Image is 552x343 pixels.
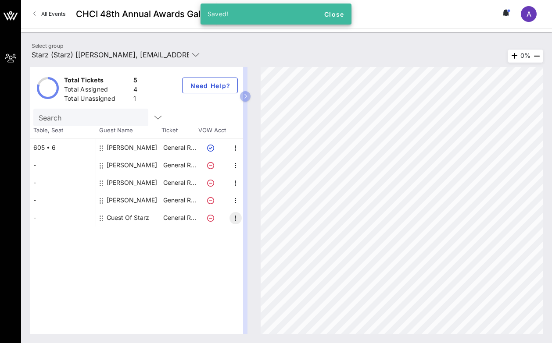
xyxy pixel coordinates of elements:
div: Daniella Sanchez [107,191,157,209]
div: Total Unassigned [64,94,130,105]
label: Select group [32,42,63,49]
div: 5 [133,76,137,87]
div: Total Assigned [64,85,130,96]
div: - [30,174,96,191]
div: 4 [133,85,137,96]
p: General R… [162,139,197,156]
div: Alexandria Duque [107,156,157,174]
span: All Events [41,11,65,17]
span: Close [323,11,344,18]
p: General R… [162,191,197,209]
p: General R… [162,156,197,174]
div: - [30,156,96,174]
button: Need Help? [182,78,238,93]
div: 1 [133,94,137,105]
div: - [30,209,96,226]
span: Table, Seat [30,126,96,135]
button: Close [320,6,348,22]
span: Saved! [208,10,229,18]
span: Guest Name [96,126,161,135]
span: VOW Acct [197,126,227,135]
span: A [527,10,531,18]
div: AJ Malicdem [107,139,157,156]
div: A [521,6,537,22]
div: Total Tickets [64,76,130,87]
div: - [30,191,96,209]
a: All Events [28,7,71,21]
span: Ticket [161,126,197,135]
span: CHCI 48th Annual Awards Gala [76,7,205,21]
div: Guest Of Starz [107,209,149,226]
div: Bryan Enriquez [107,174,157,191]
div: 0% [508,50,543,63]
span: Need Help? [190,82,230,89]
p: General R… [162,209,197,226]
div: 605 • 6 [30,139,96,156]
p: General R… [162,174,197,191]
